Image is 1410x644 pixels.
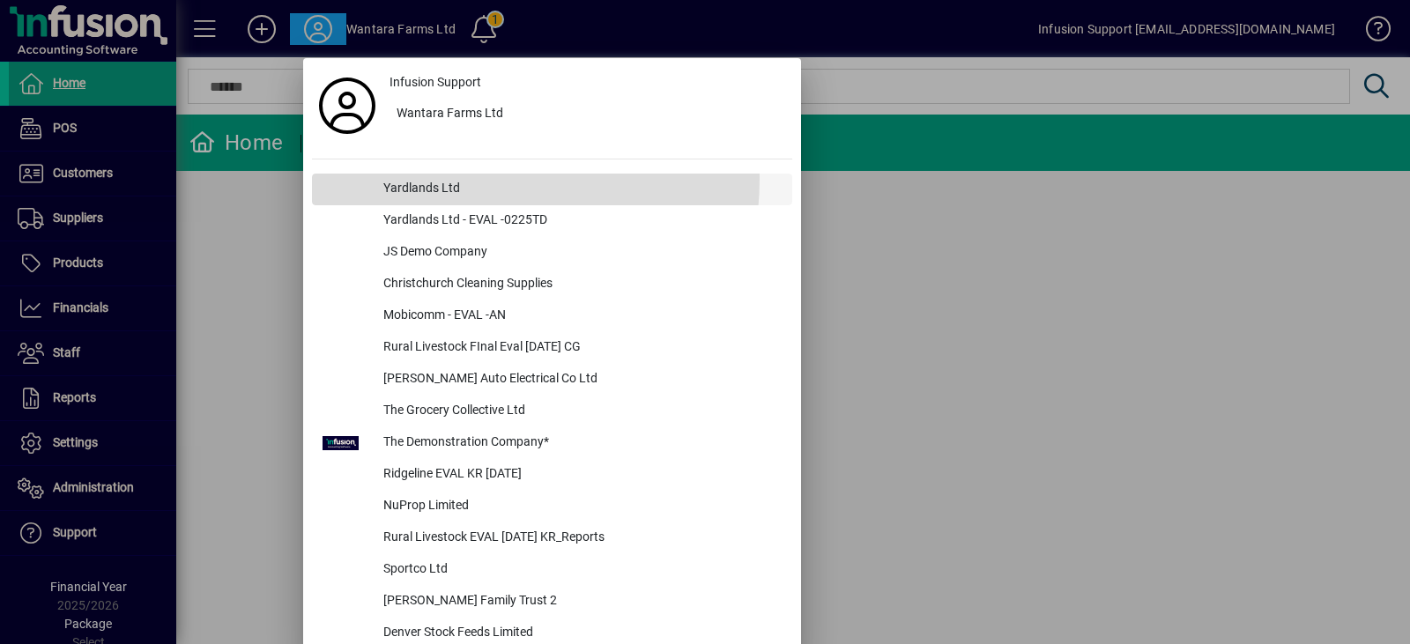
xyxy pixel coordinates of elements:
[369,522,792,554] div: Rural Livestock EVAL [DATE] KR_Reports
[312,427,792,459] button: The Demonstration Company*
[312,554,792,586] button: Sportco Ltd
[369,459,792,491] div: Ridgeline EVAL KR [DATE]
[312,332,792,364] button: Rural Livestock FInal Eval [DATE] CG
[312,205,792,237] button: Yardlands Ltd - EVAL -0225TD
[369,554,792,586] div: Sportco Ltd
[390,73,481,92] span: Infusion Support
[312,491,792,522] button: NuProp Limited
[312,459,792,491] button: Ridgeline EVAL KR [DATE]
[369,332,792,364] div: Rural Livestock FInal Eval [DATE] CG
[369,427,792,459] div: The Demonstration Company*
[312,300,792,332] button: Mobicomm - EVAL -AN
[312,269,792,300] button: Christchurch Cleaning Supplies
[369,174,792,205] div: Yardlands Ltd
[369,396,792,427] div: The Grocery Collective Ltd
[369,364,792,396] div: [PERSON_NAME] Auto Electrical Co Ltd
[312,237,792,269] button: JS Demo Company
[369,237,792,269] div: JS Demo Company
[369,491,792,522] div: NuProp Limited
[382,99,792,130] button: Wantara Farms Ltd
[312,586,792,618] button: [PERSON_NAME] Family Trust 2
[369,269,792,300] div: Christchurch Cleaning Supplies
[312,364,792,396] button: [PERSON_NAME] Auto Electrical Co Ltd
[369,300,792,332] div: Mobicomm - EVAL -AN
[312,90,382,122] a: Profile
[312,396,792,427] button: The Grocery Collective Ltd
[312,174,792,205] button: Yardlands Ltd
[369,205,792,237] div: Yardlands Ltd - EVAL -0225TD
[369,586,792,618] div: [PERSON_NAME] Family Trust 2
[312,522,792,554] button: Rural Livestock EVAL [DATE] KR_Reports
[382,67,792,99] a: Infusion Support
